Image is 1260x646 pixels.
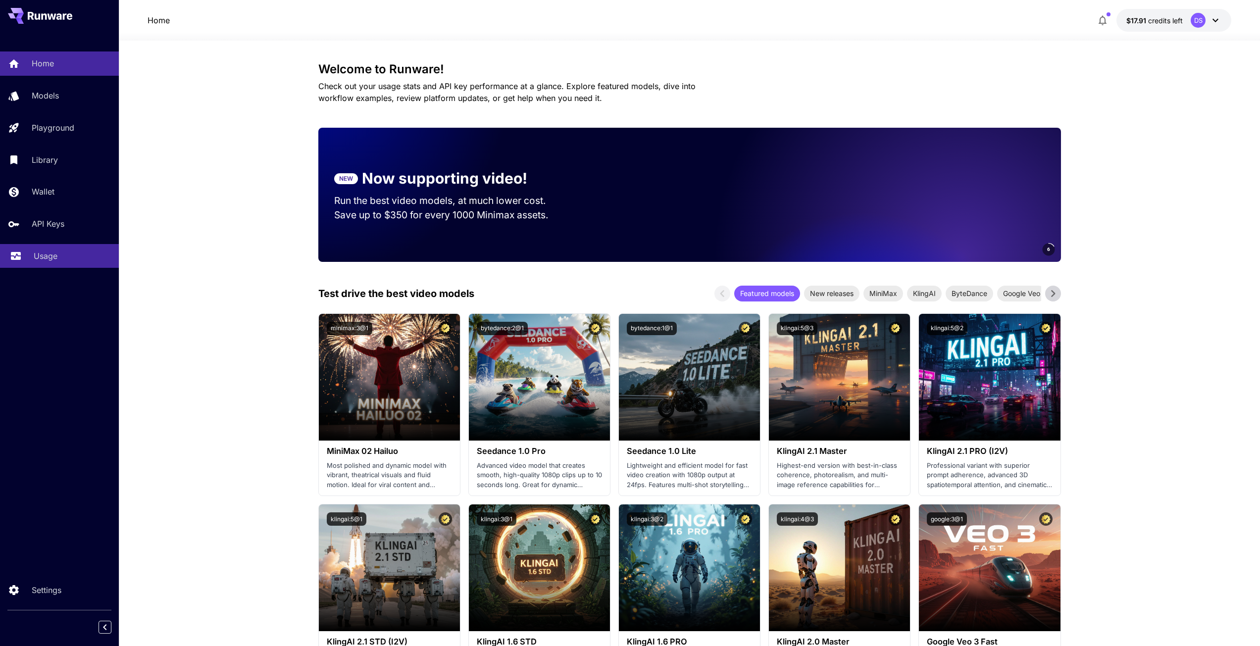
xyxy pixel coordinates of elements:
button: Certified Model – Vetted for best performance and includes a commercial license. [739,322,752,335]
p: Advanced video model that creates smooth, high-quality 1080p clips up to 10 seconds long. Great f... [477,461,602,490]
button: Certified Model – Vetted for best performance and includes a commercial license. [889,512,902,526]
span: $17.91 [1126,16,1148,25]
p: Settings [32,584,61,596]
img: alt [319,314,460,441]
h3: Seedance 1.0 Lite [627,447,752,456]
img: alt [619,314,760,441]
button: Certified Model – Vetted for best performance and includes a commercial license. [1039,322,1053,335]
p: Wallet [32,186,54,198]
div: Google Veo [997,286,1046,301]
p: Home [32,57,54,69]
img: alt [769,504,910,631]
button: klingai:5@2 [927,322,967,335]
button: klingai:5@1 [327,512,366,526]
img: alt [469,314,610,441]
span: Check out your usage stats and API key performance at a glance. Explore featured models, dive int... [318,81,696,103]
p: API Keys [32,218,64,230]
div: KlingAI [907,286,942,301]
span: Google Veo [997,288,1046,298]
nav: breadcrumb [148,14,170,26]
img: alt [919,314,1060,441]
span: credits left [1148,16,1183,25]
button: $17.90576DS [1116,9,1231,32]
p: Now supporting video! [362,167,527,190]
img: alt [919,504,1060,631]
button: Collapse sidebar [99,621,111,634]
button: klingai:5@3 [777,322,817,335]
div: Featured models [734,286,800,301]
span: New releases [804,288,859,298]
button: minimax:3@1 [327,322,372,335]
p: NEW [339,174,353,183]
button: klingai:3@2 [627,512,667,526]
p: Professional variant with superior prompt adherence, advanced 3D spatiotemporal attention, and ci... [927,461,1052,490]
p: Lightweight and efficient model for fast video creation with 1080p output at 24fps. Features mult... [627,461,752,490]
button: Certified Model – Vetted for best performance and includes a commercial license. [589,322,602,335]
button: Certified Model – Vetted for best performance and includes a commercial license. [439,322,452,335]
p: Highest-end version with best-in-class coherence, photorealism, and multi-image reference capabil... [777,461,902,490]
h3: Seedance 1.0 Pro [477,447,602,456]
img: alt [469,504,610,631]
a: Home [148,14,170,26]
p: Models [32,90,59,101]
div: DS [1191,13,1206,28]
h3: MiniMax 02 Hailuo [327,447,452,456]
h3: KlingAI 2.1 Master [777,447,902,456]
div: New releases [804,286,859,301]
span: 6 [1047,246,1050,253]
p: Save up to $350 for every 1000 Minimax assets. [334,208,565,222]
p: Test drive the best video models [318,286,474,301]
span: MiniMax [863,288,903,298]
img: alt [319,504,460,631]
p: Usage [34,250,57,262]
button: klingai:4@3 [777,512,818,526]
button: klingai:3@1 [477,512,516,526]
button: google:3@1 [927,512,967,526]
span: ByteDance [946,288,993,298]
div: $17.90576 [1126,15,1183,26]
button: Certified Model – Vetted for best performance and includes a commercial license. [589,512,602,526]
p: Library [32,154,58,166]
p: Run the best video models, at much lower cost. [334,194,565,208]
p: Playground [32,122,74,134]
button: Certified Model – Vetted for best performance and includes a commercial license. [439,512,452,526]
span: KlingAI [907,288,942,298]
h3: Welcome to Runware! [318,62,1061,76]
div: Collapse sidebar [106,618,119,636]
span: Featured models [734,288,800,298]
div: ByteDance [946,286,993,301]
img: alt [619,504,760,631]
button: bytedance:2@1 [477,322,528,335]
button: Certified Model – Vetted for best performance and includes a commercial license. [889,322,902,335]
h3: KlingAI 2.1 PRO (I2V) [927,447,1052,456]
div: MiniMax [863,286,903,301]
button: bytedance:1@1 [627,322,677,335]
p: Most polished and dynamic model with vibrant, theatrical visuals and fluid motion. Ideal for vira... [327,461,452,490]
button: Certified Model – Vetted for best performance and includes a commercial license. [739,512,752,526]
button: Certified Model – Vetted for best performance and includes a commercial license. [1039,512,1053,526]
img: alt [769,314,910,441]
